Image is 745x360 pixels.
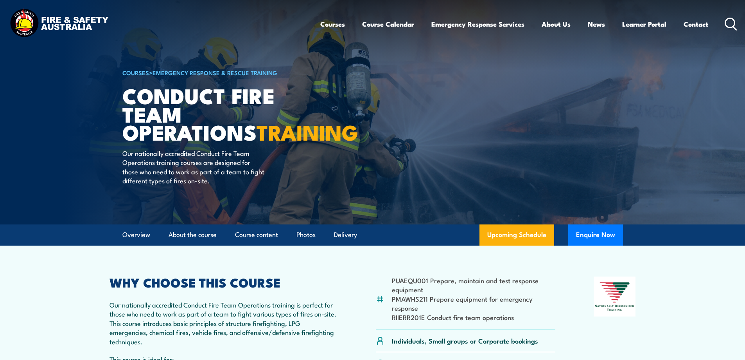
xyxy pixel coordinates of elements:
[622,14,666,34] a: Learner Portal
[122,148,265,185] p: Our nationally accredited Conduct Fire Team Operations training courses are designed for those wh...
[392,336,538,345] p: Individuals, Small groups or Corporate bookings
[110,300,338,346] p: Our nationally accredited Conduct Fire Team Operations training is perfect for those who need to ...
[169,224,217,245] a: About the course
[334,224,357,245] a: Delivery
[392,313,556,322] li: RIIERR201E Conduct fire team operations
[431,14,524,34] a: Emergency Response Services
[594,277,636,317] img: Nationally Recognised Training logo.
[296,224,316,245] a: Photos
[320,14,345,34] a: Courses
[362,14,414,34] a: Course Calendar
[122,86,316,141] h1: Conduct Fire Team Operations
[392,276,556,294] li: PUAEQU001 Prepare, maintain and test response equipment
[153,68,277,77] a: Emergency Response & Rescue Training
[392,294,556,313] li: PMAWHS211 Prepare equipment for emergency response
[122,224,150,245] a: Overview
[542,14,571,34] a: About Us
[122,68,149,77] a: COURSES
[479,224,554,246] a: Upcoming Schedule
[257,115,358,148] strong: TRAINING
[568,224,623,246] button: Enquire Now
[110,277,338,288] h2: WHY CHOOSE THIS COURSE
[684,14,708,34] a: Contact
[588,14,605,34] a: News
[122,68,316,77] h6: >
[235,224,278,245] a: Course content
